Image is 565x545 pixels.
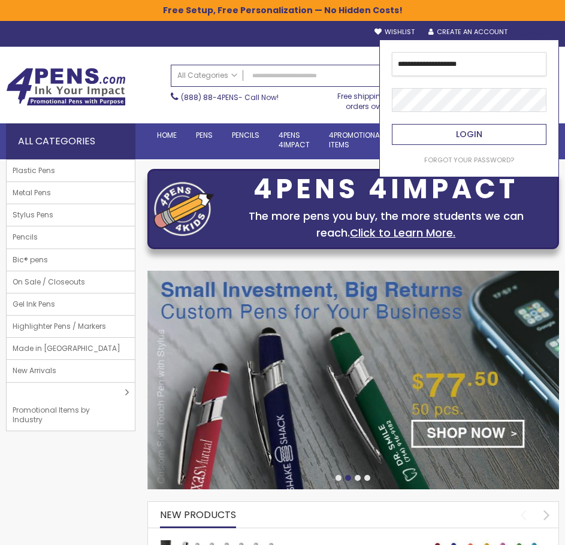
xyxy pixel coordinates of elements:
[374,28,415,37] a: Wishlist
[147,123,186,147] a: Home
[7,249,54,271] span: Bic® pens
[7,271,91,293] span: On Sale / Closeouts
[7,383,135,431] a: Promotional Items by Industry
[222,123,269,147] a: Pencils
[7,338,135,359] a: Made in [GEOGRAPHIC_DATA]
[147,271,559,489] img: /custom-soft-touch-pen-metal-barrel.html
[7,293,61,315] span: Gel Ink Pens
[220,177,552,202] div: 4PENS 4IMPACT
[7,182,57,204] span: Metal Pens
[319,123,392,157] a: 4PROMOTIONALITEMS
[279,130,310,150] span: 4Pens 4impact
[519,28,559,37] div: Sign In
[220,208,552,241] div: The more pens you buy, the more students we can reach.
[7,360,135,381] a: New Arrivals
[7,226,44,248] span: Pencils
[350,225,455,240] a: Click to Learn More.
[177,71,237,80] span: All Categories
[7,204,59,226] span: Stylus Pens
[456,128,482,140] span: Login
[7,226,135,248] a: Pencils
[232,130,259,140] span: Pencils
[181,92,279,102] span: - Call Now!
[171,65,243,85] a: All Categories
[7,399,126,431] span: Promotional Items by Industry
[7,360,62,381] span: New Arrivals
[7,338,126,359] span: Made in [GEOGRAPHIC_DATA]
[181,92,238,102] a: (888) 88-4PENS
[7,160,61,181] span: Plastic Pens
[269,123,319,157] a: 4Pens4impact
[7,160,135,181] a: Plastic Pens
[7,271,135,293] a: On Sale / Closeouts
[154,181,214,236] img: four_pen_logo.png
[160,508,236,522] span: New Products
[196,130,213,140] span: Pens
[329,130,383,150] span: 4PROMOTIONAL ITEMS
[157,130,177,140] span: Home
[392,124,546,145] button: Login
[186,123,222,147] a: Pens
[6,68,126,106] img: 4Pens Custom Pens and Promotional Products
[333,87,418,111] div: Free shipping on pen orders over $199
[6,123,135,159] div: All Categories
[428,28,507,37] a: Create an Account
[424,155,514,165] span: Forgot Your Password?
[7,249,135,271] a: Bic® pens
[7,316,112,337] span: Highlighter Pens / Markers
[7,204,135,226] a: Stylus Pens
[424,156,514,165] a: Forgot Your Password?
[7,293,135,315] a: Gel Ink Pens
[7,182,135,204] a: Metal Pens
[7,316,135,337] a: Highlighter Pens / Markers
